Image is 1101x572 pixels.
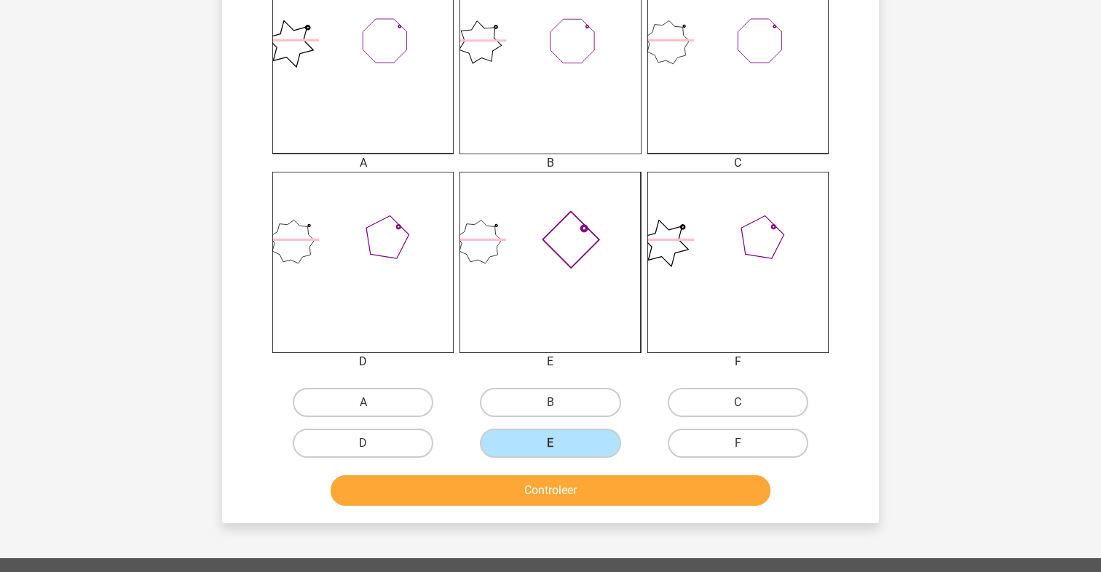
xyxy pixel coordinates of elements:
[668,429,808,458] label: F
[261,154,465,172] div: A
[668,388,808,417] label: C
[331,475,771,506] button: Controleer
[636,353,840,370] div: F
[636,154,840,172] div: C
[480,388,620,417] label: B
[449,154,652,172] div: B
[293,388,433,417] label: A
[480,429,620,458] label: E
[261,353,465,370] div: D
[449,353,652,370] div: E
[293,429,433,458] label: D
